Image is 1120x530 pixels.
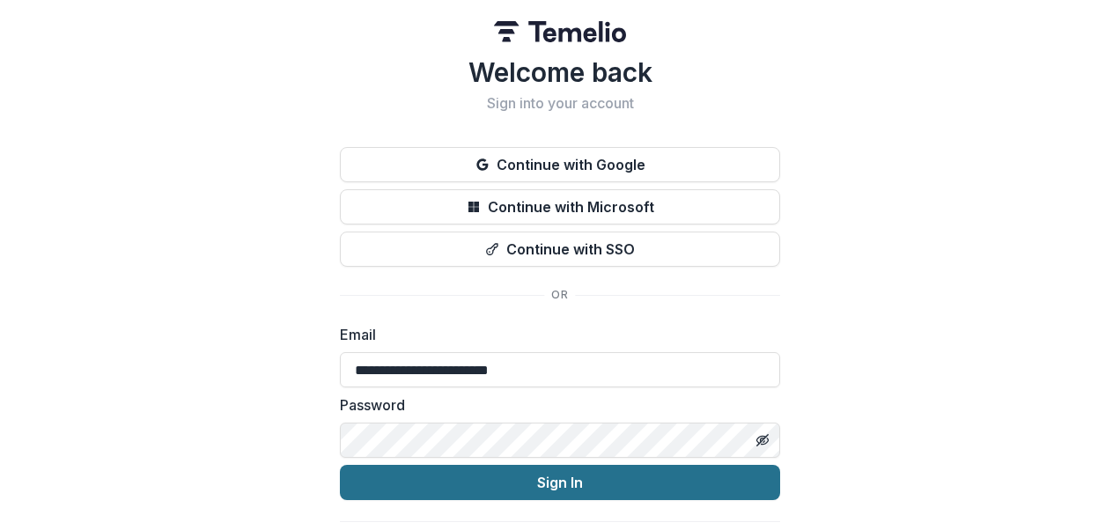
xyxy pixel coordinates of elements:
label: Email [340,324,770,345]
label: Password [340,394,770,416]
button: Toggle password visibility [748,426,777,454]
h1: Welcome back [340,56,780,88]
img: Temelio [494,21,626,42]
h2: Sign into your account [340,95,780,112]
button: Continue with SSO [340,232,780,267]
button: Continue with Microsoft [340,189,780,225]
button: Sign In [340,465,780,500]
button: Continue with Google [340,147,780,182]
